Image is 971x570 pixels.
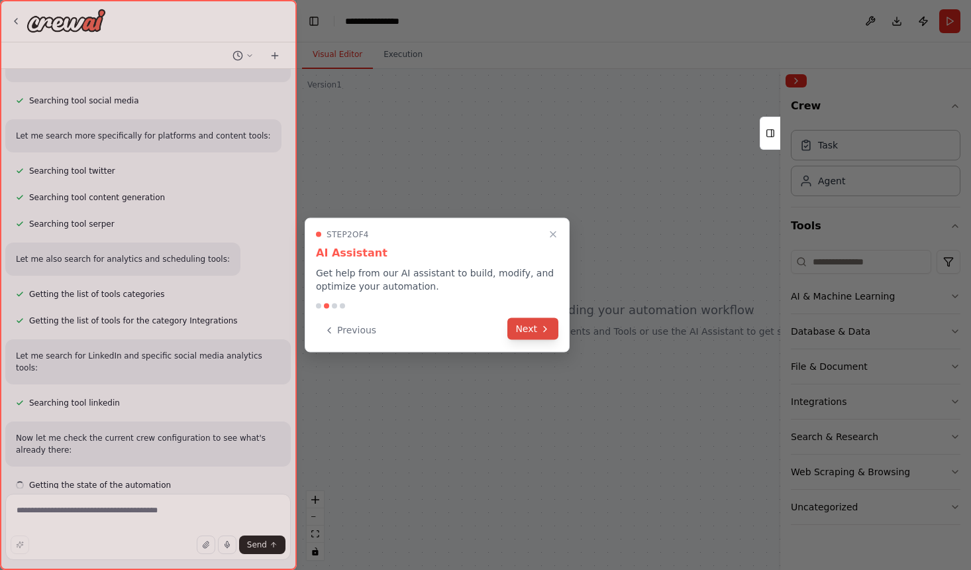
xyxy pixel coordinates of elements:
p: Get help from our AI assistant to build, modify, and optimize your automation. [316,266,558,293]
span: Step 2 of 4 [327,229,369,240]
button: Close walkthrough [545,227,561,243]
button: Previous [316,319,384,341]
h3: AI Assistant [316,245,558,261]
button: Hide left sidebar [305,12,323,30]
button: Next [507,318,558,340]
